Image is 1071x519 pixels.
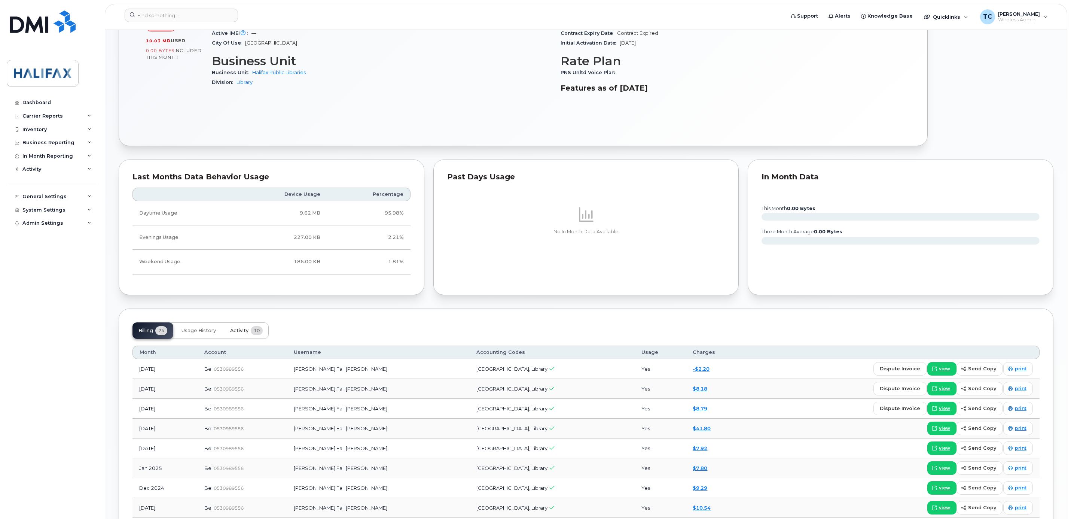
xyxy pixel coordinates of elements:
th: Charges [686,346,747,359]
td: 1.81% [327,250,411,274]
td: [PERSON_NAME] Fall [PERSON_NAME] [287,399,470,419]
a: $9.29 [693,485,707,491]
button: dispute invoice [873,402,927,415]
span: 0530989556 [214,426,244,431]
th: Account [198,346,287,359]
td: Daytime Usage [132,201,235,225]
span: Division [212,79,237,85]
span: Bell [204,425,214,431]
span: print [1015,485,1026,491]
td: 227.00 KB [235,225,327,250]
span: City Of Use [212,40,245,46]
span: Bell [204,386,214,392]
span: print [1015,465,1026,471]
span: dispute invoice [880,365,920,372]
input: Find something... [125,9,238,22]
tr: Weekdays from 6:00pm to 8:00am [132,225,411,250]
a: Library [237,79,253,85]
span: Bell [204,505,214,511]
span: Knowledge Base [867,12,913,20]
button: send copy [956,441,1003,455]
span: print [1015,504,1026,511]
span: print [1015,445,1026,452]
td: [PERSON_NAME] Fall [PERSON_NAME] [287,359,470,379]
iframe: Messenger Launcher [1038,486,1065,513]
td: [PERSON_NAME] Fall [PERSON_NAME] [287,498,470,518]
span: print [1015,425,1026,432]
span: Business Unit [212,70,252,75]
a: $10.54 [693,505,711,511]
button: dispute invoice [873,362,927,376]
td: Yes [635,379,686,399]
th: Usage [635,346,686,359]
td: Yes [635,498,686,518]
a: $41.80 [693,425,711,431]
span: Initial Activation Date [561,40,620,46]
a: view [927,501,956,515]
span: 0530989556 [214,386,244,392]
a: view [927,422,956,435]
span: used [171,38,186,43]
tspan: 0.00 Bytes [787,206,815,211]
span: 0530989556 [214,366,244,372]
td: 186.00 KB [235,250,327,274]
tr: Friday from 6:00pm to Monday 8:00am [132,250,411,274]
p: No In Month Data Available [447,228,725,235]
a: print [1003,362,1033,376]
button: dispute invoice [873,382,927,395]
td: [DATE] [132,419,198,438]
span: Bell [204,485,214,491]
span: [DATE] [620,40,636,46]
td: [DATE] [132,399,198,419]
span: view [939,465,950,471]
span: PNS Unltd Voice Plan [561,70,619,75]
span: print [1015,365,1026,372]
span: Alerts [835,12,851,20]
tspan: 0.00 Bytes [814,229,842,234]
td: [PERSON_NAME] Fall [PERSON_NAME] [287,438,470,458]
span: Bell [204,406,214,412]
td: 2.21% [327,225,411,250]
span: Support [797,12,818,20]
span: Wireless Admin [998,17,1040,23]
td: Jan 2025 [132,458,198,478]
span: 0530989556 [214,446,244,451]
h3: Rate Plan [561,54,900,68]
span: 10 [251,326,263,335]
td: [PERSON_NAME] Fall [PERSON_NAME] [287,379,470,399]
a: print [1003,461,1033,475]
td: [DATE] [132,359,198,379]
span: [GEOGRAPHIC_DATA], Library [476,366,547,372]
a: view [927,481,956,495]
a: print [1003,382,1033,395]
span: [GEOGRAPHIC_DATA], Library [476,505,547,511]
div: Past Days Usage [447,173,725,181]
th: Username [287,346,470,359]
text: three month average [761,229,842,234]
a: view [927,382,956,395]
span: send copy [968,504,996,511]
span: print [1015,385,1026,392]
span: [GEOGRAPHIC_DATA], Library [476,386,547,392]
button: send copy [956,481,1003,495]
a: $8.18 [693,386,707,392]
button: send copy [956,382,1003,395]
td: [DATE] [132,498,198,518]
a: print [1003,402,1033,415]
span: send copy [968,464,996,471]
span: print [1015,405,1026,412]
a: Knowledge Base [856,9,918,24]
div: Last Months Data Behavior Usage [132,173,411,181]
span: view [939,385,950,392]
a: -$2.20 [693,366,710,372]
span: — [251,30,256,36]
div: Tammy Currie [975,9,1053,24]
a: Support [785,9,823,24]
span: [GEOGRAPHIC_DATA] [245,40,297,46]
td: [DATE] [132,438,198,458]
th: Accounting Codes [470,346,635,359]
text: this month [761,206,815,211]
button: send copy [956,362,1003,376]
span: Quicklinks [933,14,960,20]
td: 9.62 MB [235,201,327,225]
